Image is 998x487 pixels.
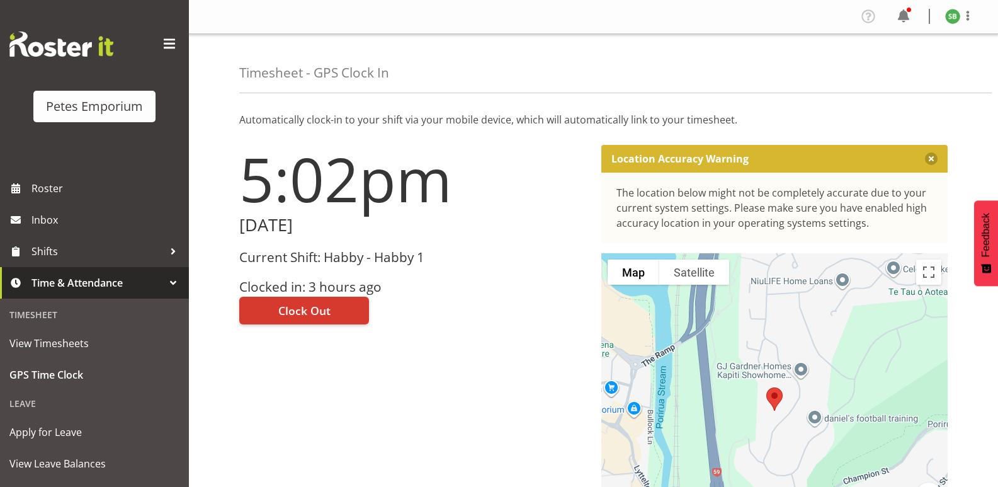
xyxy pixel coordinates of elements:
[3,416,186,448] a: Apply for Leave
[239,66,389,80] h4: Timesheet - GPS Clock In
[925,152,938,165] button: Close message
[611,152,749,165] p: Location Accuracy Warning
[3,448,186,479] a: View Leave Balances
[31,273,164,292] span: Time & Attendance
[3,328,186,359] a: View Timesheets
[9,365,179,384] span: GPS Time Clock
[616,185,933,231] div: The location below might not be completely accurate due to your current system settings. Please m...
[9,32,113,57] img: Rosterit website logo
[916,260,941,285] button: Toggle fullscreen view
[239,145,586,213] h1: 5:02pm
[239,250,586,265] h3: Current Shift: Habby - Habby 1
[278,302,331,319] span: Clock Out
[608,260,659,285] button: Show street map
[974,200,998,286] button: Feedback - Show survey
[945,9,960,24] img: stephanie-burden9828.jpg
[3,359,186,391] a: GPS Time Clock
[239,215,586,235] h2: [DATE]
[31,210,183,229] span: Inbox
[9,423,179,442] span: Apply for Leave
[239,297,369,324] button: Clock Out
[9,454,179,473] span: View Leave Balances
[46,97,143,116] div: Petes Emporium
[659,260,729,285] button: Show satellite imagery
[239,280,586,294] h3: Clocked in: 3 hours ago
[239,112,948,127] p: Automatically clock-in to your shift via your mobile device, which will automatically link to you...
[31,179,183,198] span: Roster
[980,213,992,257] span: Feedback
[9,334,179,353] span: View Timesheets
[3,302,186,328] div: Timesheet
[3,391,186,416] div: Leave
[31,242,164,261] span: Shifts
